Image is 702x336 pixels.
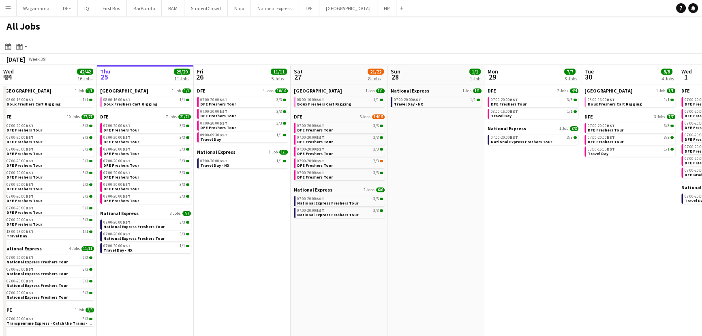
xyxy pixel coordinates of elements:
[180,183,185,187] span: 3/3
[100,114,191,210] div: DFE7 Jobs21/2107:00-20:00BST3/3DFE Freshers Tour07:00-20:00BST3/3DFE Freshers Tour07:00-20:00BST3...
[127,0,162,16] button: BarBurrito
[100,210,191,216] a: National Express3 Jobs7/7
[6,151,42,156] span: DFE Freshers Tour
[172,88,181,93] span: 1 Job
[491,101,526,107] span: DFE Freshers Tour
[491,109,577,118] a: 08:00-16:00BST1/1Travel Day
[297,98,324,102] span: 08:00-16:00
[394,101,423,107] span: Travel Day - NX
[180,171,185,175] span: 3/3
[26,194,34,199] span: BST
[263,88,274,93] span: 4 Jobs
[607,146,615,152] span: BST
[103,135,189,144] a: 07:00-20:00BST3/3DFE Freshers Tour
[413,97,421,102] span: BST
[667,114,675,119] span: 7/7
[219,132,227,138] span: BST
[6,171,34,175] span: 07:00-20:00
[6,139,42,144] span: DFE Freshers Tour
[488,125,578,131] a: National Express1 Job3/3
[6,136,34,140] span: 07:00-20:00
[391,88,482,109] div: National Express1 Job1/107:00-20:00BST1/1Travel Day - NX
[279,150,288,155] span: 1/1
[366,88,375,93] span: 1 Job
[269,150,278,155] span: 1 Job
[86,88,94,93] span: 1/1
[588,146,674,156] a: 08:00-16:00BST1/1Travel Day
[103,174,139,180] span: DFE Freshers Tour
[3,88,94,94] a: [GEOGRAPHIC_DATA]1 Job1/1
[316,135,324,140] span: BST
[103,194,189,203] a: 07:00-20:00BST3/3DFE Freshers Tour
[103,163,139,168] span: DFE Freshers Tour
[316,123,324,128] span: BST
[297,124,324,128] span: 07:00-20:00
[297,159,324,163] span: 07:00-20:00
[6,205,92,215] a: 07:00-20:00BST3/3DFE Freshers Tour
[122,170,131,175] span: BST
[664,147,670,151] span: 1/1
[297,163,333,168] span: DFE Freshers Tour
[6,146,92,156] a: 07:00-20:00BST3/3DFE Freshers Tour
[100,210,139,216] span: National Express
[488,88,578,94] a: DFE2 Jobs4/4
[103,182,189,191] a: 07:00-20:00BST3/3DFE Freshers Tour
[103,124,131,128] span: 07:00-20:00
[294,114,385,187] div: DFE5 Jobs14/1507:00-20:00BST3/3DFE Freshers Tour07:00-20:00BST3/3DFE Freshers Tour07:00-20:00BST3...
[26,217,34,222] span: BST
[180,147,185,151] span: 3/3
[510,135,518,140] span: BST
[557,88,568,93] span: 2 Jobs
[297,97,383,106] a: 08:00-16:00BST1/1Boux Freshers Cart Rigging
[6,159,34,163] span: 07:00-20:00
[373,171,379,175] span: 3/3
[200,121,286,130] a: 07:00-20:00BST3/3DFE Freshers Tour
[3,88,94,114] div: [GEOGRAPHIC_DATA]1 Job1/108:00-16:00BST1/1Boux Freshers Cart Rigging
[6,127,42,133] span: DFE Freshers Tour
[6,222,42,227] span: DFE Freshers Tour
[184,0,228,16] button: StudentCrowd
[26,146,34,152] span: BST
[56,0,78,16] button: DFE
[276,133,282,137] span: 1/1
[654,114,665,119] span: 3 Jobs
[180,159,185,163] span: 3/3
[197,88,288,94] a: DFE4 Jobs10/10
[491,139,552,144] span: National Express Freshers Tour
[122,123,131,128] span: BST
[319,0,377,16] button: [GEOGRAPHIC_DATA]
[297,200,358,206] span: National Express Freshers Tour
[103,170,189,179] a: 07:00-20:00BST3/3DFE Freshers Tour
[6,101,61,107] span: Boux Freshers Cart Rigging
[103,146,189,156] a: 07:00-20:00BST3/3DFE Freshers Tour
[103,101,158,107] span: Boux Freshers Cart Rigging
[83,136,88,140] span: 3/3
[200,113,236,118] span: DFE Freshers Tour
[170,211,181,216] span: 3 Jobs
[491,110,518,114] span: 08:00-16:00
[122,97,131,102] span: BST
[6,170,92,179] a: 07:00-20:00BST3/3DFE Freshers Tour
[182,88,191,93] span: 1/1
[122,158,131,164] span: BST
[103,220,131,224] span: 07:00-20:00
[316,196,324,201] span: BST
[316,97,324,102] span: BST
[294,187,332,193] span: National Express
[275,88,288,93] span: 10/10
[297,136,324,140] span: 07:00-20:00
[376,88,385,93] span: 1/1
[491,98,518,102] span: 07:00-20:00
[373,159,379,163] span: 2/3
[316,170,324,175] span: BST
[276,98,282,102] span: 3/3
[373,147,379,151] span: 3/3
[100,88,191,114] div: [GEOGRAPHIC_DATA]1 Job1/108:00-16:00BST1/1Boux Freshers Cart Rigging
[607,123,615,128] span: BST
[182,211,191,216] span: 7/7
[588,135,674,144] a: 07:00-20:00BST3/3DFE Freshers Tour
[103,183,131,187] span: 07:00-20:00
[6,147,34,151] span: 07:00-20:00
[491,135,577,144] a: 07:00-20:00BST3/3National Express Freshers Tour
[588,139,623,144] span: DFE Freshers Tour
